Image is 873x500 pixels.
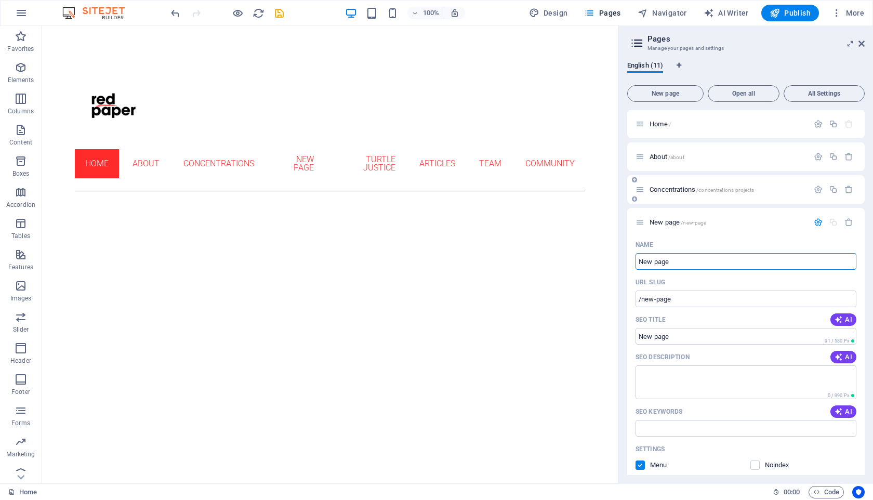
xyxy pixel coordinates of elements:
[830,351,856,363] button: AI
[231,7,244,19] button: Click here to leave preview mode and continue editing
[6,201,35,209] p: Accordion
[704,8,749,18] span: AI Writer
[8,486,37,498] a: Click to cancel selection. Double-click to open Pages
[407,7,444,19] button: 100%
[699,5,753,21] button: AI Writer
[9,138,32,147] p: Content
[844,120,853,128] div: The startpage cannot be deleted
[627,59,663,74] span: English (11)
[636,291,856,307] input: Last part of the URL for this page Last part of the URL for this page
[11,232,30,240] p: Tables
[813,486,839,498] span: Code
[636,365,856,399] textarea: The text in search results and social media The text in search results and social media
[273,7,285,19] button: save
[844,218,853,227] div: Remove
[169,7,181,19] button: undo
[10,357,31,365] p: Header
[827,5,868,21] button: More
[829,152,838,161] div: Duplicate
[647,34,865,44] h2: Pages
[627,85,704,102] button: New page
[636,241,653,249] p: Name
[633,5,691,21] button: Navigator
[696,187,754,193] span: /concentrations-projects
[828,393,849,398] span: 0 / 990 Px
[773,486,800,498] h6: Session time
[273,7,285,19] i: Save (Ctrl+S)
[791,488,792,496] span: :
[784,486,800,498] span: 00 00
[835,353,852,361] span: AI
[814,120,823,128] div: Settings
[712,90,775,97] span: Open all
[844,185,853,194] div: Remove
[252,7,264,19] button: reload
[10,294,32,302] p: Images
[829,120,838,128] div: Duplicate
[423,7,440,19] h6: 100%
[650,186,754,193] span: Click to open page
[650,153,684,161] span: Click to open page
[830,405,856,418] button: AI
[632,90,699,97] span: New page
[8,76,34,84] p: Elements
[765,460,799,470] p: Instruct search engines to exclude this page from search results.
[636,353,690,361] label: The text in search results and social media
[825,338,849,344] span: 91 / 580 Px
[831,8,864,18] span: More
[852,486,865,498] button: Usercentrics
[6,450,35,458] p: Marketing
[638,8,687,18] span: Navigator
[529,8,568,18] span: Design
[669,122,671,127] span: /
[650,218,706,226] span: Click to open page
[844,152,853,161] div: Remove
[814,152,823,161] div: Settings
[60,7,138,19] img: Editor Logo
[13,325,29,334] p: Slider
[580,5,625,21] button: Pages
[8,107,34,115] p: Columns
[650,460,684,470] p: Define if you want this page to be shown in auto-generated navigation.
[829,185,838,194] div: Duplicate
[636,328,856,345] input: The page title in search results and browser tabs The page title in search results and browser tabs
[650,120,671,128] span: Click to open page
[169,7,181,19] i: Undo: Change pages (Ctrl+Z)
[636,407,682,416] p: SEO Keywords
[681,220,706,226] span: /new-page
[636,315,666,324] label: The page title in search results and browser tabs
[636,445,665,453] p: Settings
[8,263,33,271] p: Features
[814,185,823,194] div: Settings
[11,419,30,427] p: Forms
[7,45,34,53] p: Favorites
[450,8,459,18] i: On resize automatically adjust zoom level to fit chosen device.
[830,313,856,326] button: AI
[770,8,811,18] span: Publish
[835,315,852,324] span: AI
[636,353,690,361] p: SEO Description
[646,186,809,193] div: Concentrations/concentrations-projects
[823,337,856,345] span: Calculated pixel length in search results
[636,315,666,324] p: SEO Title
[646,121,809,127] div: Home/
[636,278,665,286] p: URL SLUG
[708,85,779,102] button: Open all
[835,407,852,416] span: AI
[784,85,865,102] button: All Settings
[646,219,809,226] div: New page/new-page
[12,169,30,178] p: Boxes
[826,392,856,399] span: Calculated pixel length in search results
[627,61,865,81] div: Language Tabs
[525,5,572,21] button: Design
[647,44,844,53] h3: Manage your pages and settings
[761,5,819,21] button: Publish
[814,218,823,227] div: Settings
[646,153,809,160] div: About/about
[584,8,620,18] span: Pages
[668,154,684,160] span: /about
[788,90,860,97] span: All Settings
[11,388,30,396] p: Footer
[809,486,844,498] button: Code
[636,278,665,286] label: Last part of the URL for this page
